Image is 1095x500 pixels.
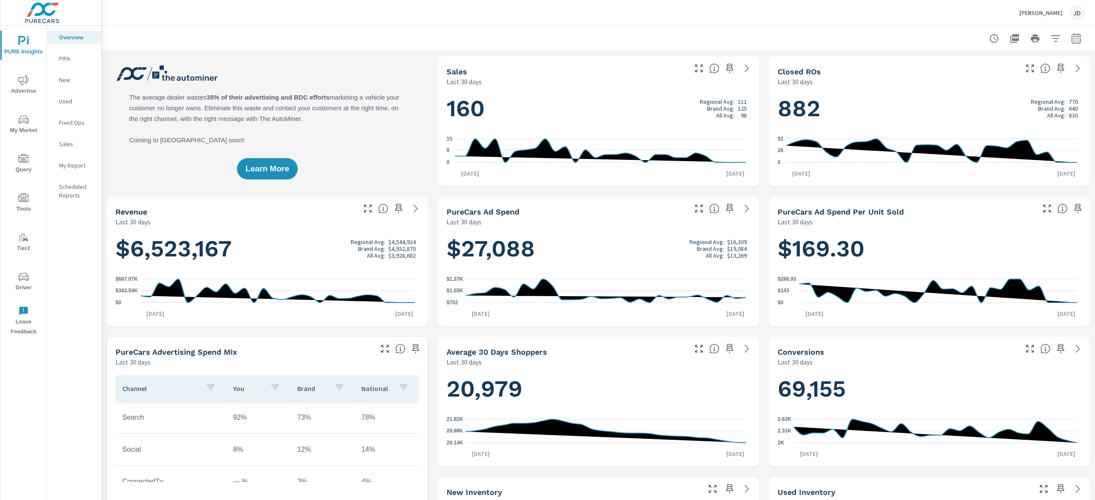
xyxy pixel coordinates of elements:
[47,31,101,44] div: Overview
[1040,344,1051,354] span: The number of dealer-specified goals completed by a visitor. [Source: This data is provided by th...
[389,309,419,318] p: [DATE]
[697,245,724,252] p: Brand Avg:
[1031,98,1065,105] p: Regional Avg:
[1068,30,1085,47] button: Select Date Range
[297,384,327,393] p: Brand
[690,238,724,245] p: Regional Avg:
[709,63,719,74] span: Number of vehicles sold by the dealership over the selected date range. [Source: This data is sou...
[1006,30,1023,47] button: "Export Report to PDF"
[709,203,719,214] span: Total cost of media for all PureCars channels for the selected dealership group over the selected...
[447,374,750,403] h1: 20,979
[786,169,816,178] p: [DATE]
[115,207,147,216] h5: Revenue
[226,407,290,428] td: 92%
[447,67,467,76] h5: Sales
[738,98,747,105] p: 111
[466,309,496,318] p: [DATE]
[778,67,821,76] h5: Closed ROs
[1027,30,1044,47] button: Print Report
[395,344,405,354] span: This table looks at how you compare to the amount of budget you spend per channel as opposed to y...
[290,407,355,428] td: 73%
[1038,105,1065,112] p: Brand Avg:
[727,252,747,259] p: $13,269
[361,202,375,215] button: Make Fullscreen
[692,342,706,356] button: Make Fullscreen
[1069,105,1078,112] p: 640
[740,482,754,496] a: See more details in report
[367,252,385,259] p: All Avg:
[290,439,355,460] td: 12%
[47,116,101,129] div: Fixed Ops
[3,193,44,214] span: Tools
[447,440,463,446] text: 20.14K
[447,347,547,356] h5: Average 30 Days Shoppers
[115,407,226,428] td: Search
[3,36,44,57] span: PURE Insights
[447,276,463,282] text: $1.37K
[447,357,482,367] p: Last 30 days
[115,217,151,227] p: Last 30 days
[447,217,482,227] p: Last 30 days
[47,74,101,86] div: New
[723,62,737,75] span: Save this to your personalized report
[47,95,101,108] div: Used
[59,76,95,84] p: New
[47,138,101,150] div: Sales
[740,62,754,75] a: See more details in report
[226,439,290,460] td: 8%
[447,428,463,434] text: 20.98K
[1069,5,1085,21] div: JD
[233,384,263,393] p: You
[1051,309,1081,318] p: [DATE]
[447,234,750,263] h1: $27,088
[706,252,724,259] p: All Avg:
[47,180,101,202] div: Scheduled Reports
[115,471,226,492] td: ConnectedTv
[723,342,737,356] span: Save this to your personalized report
[447,207,519,216] h5: PureCars Ad Spend
[226,471,290,492] td: — %
[778,159,781,165] text: 0
[700,98,734,105] p: Regional Avg:
[237,158,298,179] button: Learn More
[447,488,502,497] h5: New Inventory
[1023,62,1037,75] button: Make Fullscreen
[447,288,463,294] text: $1.03K
[1069,98,1078,105] p: 770
[778,288,789,294] text: $143
[778,428,791,434] text: 2.31K
[59,140,95,148] p: Sales
[447,76,482,87] p: Last 30 days
[716,112,734,119] p: All Avg:
[799,309,829,318] p: [DATE]
[447,136,453,142] text: 15
[692,202,706,215] button: Make Fullscreen
[455,169,485,178] p: [DATE]
[778,207,904,216] h5: PureCars Ad Spend Per Unit Sold
[115,276,138,282] text: $687.07K
[59,54,95,63] p: PIPA
[720,169,750,178] p: [DATE]
[1054,342,1068,356] span: Save this to your personalized report
[447,159,450,165] text: 0
[692,62,706,75] button: Make Fullscreen
[778,357,813,367] p: Last 30 days
[466,450,496,458] p: [DATE]
[447,416,463,422] text: 21.82K
[778,374,1081,403] h1: 69,155
[727,238,747,245] p: $16,309
[59,118,95,127] p: Fixed Ops
[409,202,423,215] a: See more details in report
[709,344,719,354] span: A rolling 30 day total of daily Shoppers on the dealership website, averaged over the selected da...
[0,26,47,340] div: nav menu
[378,342,392,356] button: Make Fullscreen
[59,33,95,41] p: Overview
[122,384,199,393] p: Channel
[778,440,784,446] text: 2K
[1047,30,1064,47] button: Apply Filters
[351,238,385,245] p: Regional Avg:
[778,76,813,87] p: Last 30 days
[3,272,44,293] span: Driver
[392,202,405,215] span: Save this to your personalized report
[723,482,737,496] span: Save this to your personalized report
